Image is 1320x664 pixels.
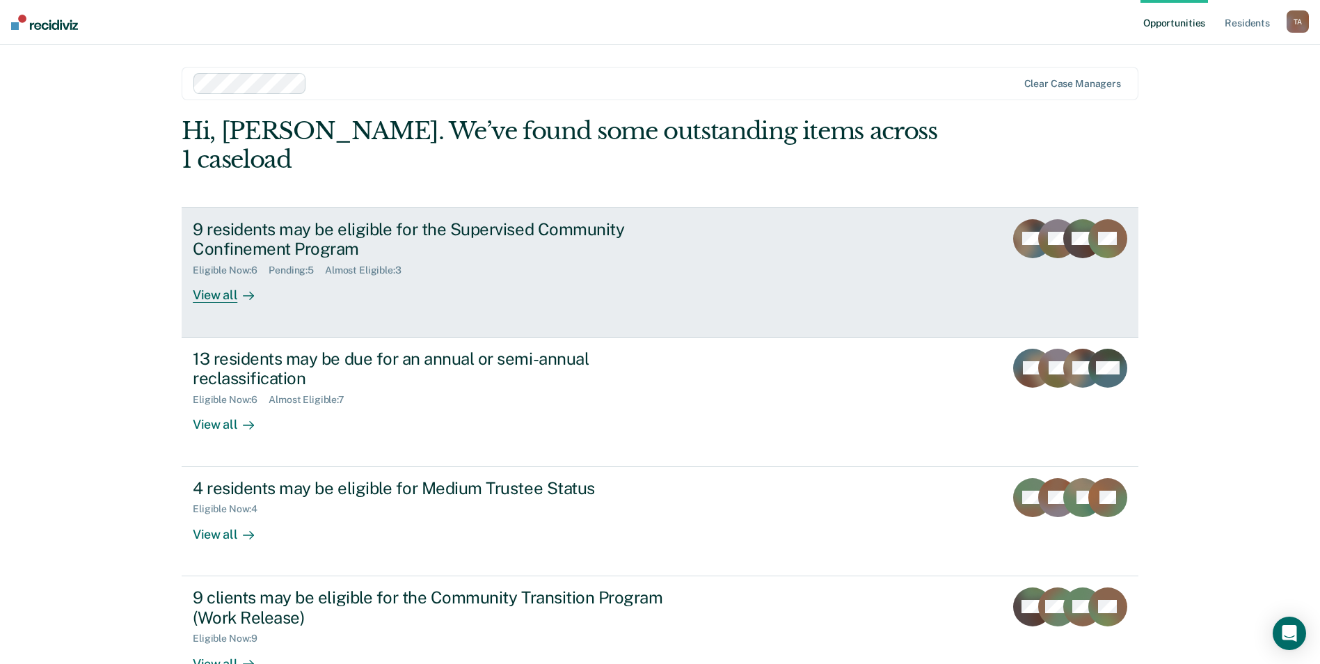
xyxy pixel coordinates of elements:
div: View all [193,406,271,433]
div: 13 residents may be due for an annual or semi-annual reclassification [193,349,681,389]
div: Clear case managers [1024,78,1121,90]
img: Recidiviz [11,15,78,30]
div: 9 clients may be eligible for the Community Transition Program (Work Release) [193,587,681,628]
div: 4 residents may be eligible for Medium Trustee Status [193,478,681,498]
div: T A [1287,10,1309,33]
div: Eligible Now : 6 [193,394,269,406]
button: TA [1287,10,1309,33]
div: 9 residents may be eligible for the Supervised Community Confinement Program [193,219,681,260]
div: Almost Eligible : 3 [325,264,413,276]
div: Pending : 5 [269,264,325,276]
div: Almost Eligible : 7 [269,394,356,406]
div: View all [193,276,271,303]
div: Eligible Now : 6 [193,264,269,276]
div: View all [193,515,271,542]
a: 4 residents may be eligible for Medium Trustee StatusEligible Now:4View all [182,467,1138,576]
a: 13 residents may be due for an annual or semi-annual reclassificationEligible Now:6Almost Eligibl... [182,338,1138,467]
div: Open Intercom Messenger [1273,617,1306,650]
div: Eligible Now : 4 [193,503,269,515]
div: Eligible Now : 9 [193,633,269,645]
div: Hi, [PERSON_NAME]. We’ve found some outstanding items across 1 caseload [182,117,947,174]
a: 9 residents may be eligible for the Supervised Community Confinement ProgramEligible Now:6Pending... [182,207,1138,338]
